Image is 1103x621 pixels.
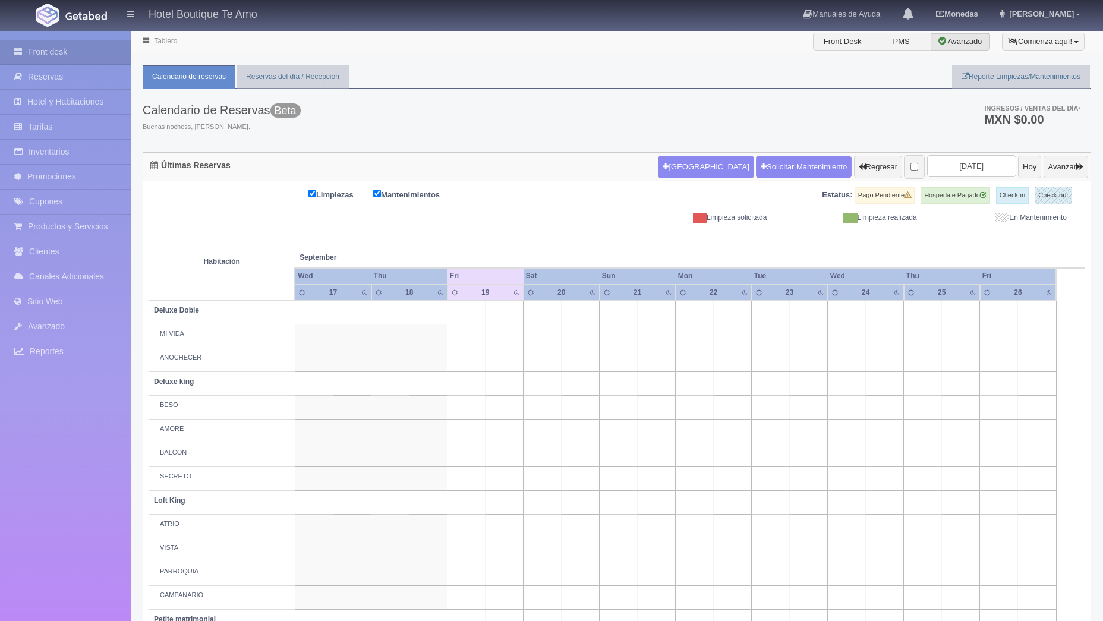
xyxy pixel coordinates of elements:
div: Limpieza solicitada [626,213,776,223]
div: 21 [626,288,649,298]
span: Buenas nochess, [PERSON_NAME]. [143,122,301,132]
b: Loft King [154,496,185,505]
label: Estatus: [822,190,852,201]
a: Tablero [154,37,177,45]
th: Tue [752,268,828,284]
span: Ingresos / Ventas del día [984,105,1080,112]
div: VISTA [154,543,290,553]
img: Getabed [36,4,59,27]
label: Front Desk [813,33,872,51]
button: Regresar [854,156,902,178]
div: CAMPANARIO [154,591,290,600]
button: ¡Comienza aquí! [1002,33,1085,51]
th: Fri [447,268,524,284]
div: 25 [930,288,953,298]
div: PARROQUIA [154,567,290,576]
div: MI VIDA [154,329,290,339]
th: Wed [828,268,904,284]
input: Limpiezas [308,190,316,197]
button: Hoy [1018,156,1041,178]
h4: Últimas Reservas [150,161,231,170]
div: 26 [1006,288,1029,298]
h3: Calendario de Reservas [143,103,301,116]
b: Deluxe Doble [154,306,199,314]
span: September [300,253,442,263]
button: [GEOGRAPHIC_DATA] [658,156,754,178]
a: Reporte Limpiezas/Mantenimientos [952,65,1090,89]
div: 20 [550,288,573,298]
th: Thu [904,268,980,284]
strong: Habitación [204,257,240,266]
label: Check-in [996,187,1029,204]
h4: Hotel Boutique Te Amo [149,6,257,21]
a: Reservas del día / Recepción [237,65,349,89]
div: ATRIO [154,519,290,529]
label: Hospedaje Pagado [921,187,990,204]
div: ANOCHECER [154,353,290,362]
div: En Mantenimiento [926,213,1076,223]
b: Deluxe king [154,377,194,386]
b: Monedas [936,10,978,18]
label: Avanzado [931,33,990,51]
img: Getabed [65,11,107,20]
th: Mon [676,268,752,284]
div: 23 [778,288,801,298]
th: Sun [600,268,676,284]
input: Mantenimientos [373,190,381,197]
label: Mantenimientos [373,187,458,201]
label: PMS [872,33,931,51]
div: AMORE [154,424,290,434]
h3: MXN $0.00 [984,114,1080,125]
span: [PERSON_NAME] [1006,10,1074,18]
div: 18 [398,288,421,298]
th: Sat [524,268,600,284]
div: SECRETO [154,472,290,481]
a: Calendario de reservas [143,65,235,89]
label: Check-out [1035,187,1072,204]
div: BESO [154,401,290,410]
th: Thu [371,268,447,284]
div: 17 [322,288,345,298]
span: Beta [270,103,301,118]
div: 24 [854,288,877,298]
label: Pago Pendiente [855,187,915,204]
a: Solicitar Mantenimiento [756,156,852,178]
button: Avanzar [1044,156,1088,178]
th: Fri [980,268,1056,284]
div: BALCON [154,448,290,458]
th: Wed [295,268,371,284]
div: 22 [702,288,725,298]
div: Limpieza realizada [776,213,925,223]
label: Limpiezas [308,187,371,201]
div: 19 [474,288,497,298]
